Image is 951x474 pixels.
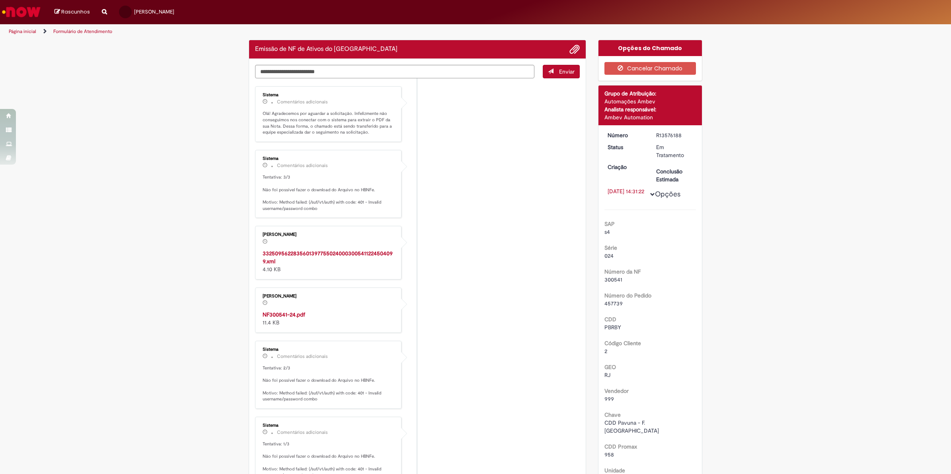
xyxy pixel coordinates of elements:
small: Comentários adicionais [277,429,328,436]
p: Tentativa: 3/3 Não foi possível fazer o download do Arquivo no HBNFe. Motivo: Method failed: (/su... [263,174,395,212]
b: Vendedor [604,387,629,394]
div: [DATE] 14:31:22 [608,187,645,195]
div: [PERSON_NAME] [263,232,395,237]
p: Olá! Agradecemos por aguardar a solicitação. Infelizmente não conseguimos nos conectar com o sist... [263,111,395,136]
div: Opções do Chamado [598,40,702,56]
span: Rascunhos [61,8,90,16]
div: Sistema [263,347,395,352]
div: Analista responsável: [604,105,696,113]
span: 958 [604,451,614,458]
div: Grupo de Atribuição: [604,89,696,97]
a: NF300541-24.pdf [263,311,305,318]
button: Adicionar anexos [569,44,580,54]
span: 2 [604,348,607,355]
dt: Status [602,143,651,151]
div: [PERSON_NAME] [263,294,395,299]
b: SAP [604,220,615,227]
div: Sistema [263,423,395,428]
small: Comentários adicionais [277,99,328,105]
div: 4.10 KB [263,249,395,273]
small: Comentários adicionais [277,353,328,360]
div: Automações Ambev [604,97,696,105]
span: Enviar [559,68,575,75]
dt: Criação [602,163,651,171]
span: CDD Pavuna - F. [GEOGRAPHIC_DATA] [604,419,659,434]
a: Rascunhos [55,8,90,16]
a: Página inicial [9,28,36,35]
button: Cancelar Chamado [604,62,696,75]
b: Série [604,244,617,251]
span: 024 [604,252,614,259]
span: PBRBY [604,324,621,331]
b: Unidade [604,467,625,474]
div: Em Tratamento [656,143,693,159]
div: Sistema [263,156,395,161]
span: [PERSON_NAME] [134,8,174,15]
span: s4 [604,228,610,235]
b: CDD [604,316,616,323]
dt: Número [602,131,651,139]
b: CDD Promax [604,443,637,450]
button: Enviar [543,65,580,78]
b: Número do Pedido [604,292,651,299]
a: Formulário de Atendimento [53,28,112,35]
div: R13576188 [656,131,693,139]
img: ServiceNow [1,4,42,20]
small: Comentários adicionais [277,162,328,169]
b: GEO [604,363,616,371]
ul: Trilhas de página [6,24,628,39]
span: 457739 [604,300,623,307]
span: RJ [604,371,610,379]
b: Chave [604,411,621,418]
dt: Conclusão Estimada [650,167,699,183]
h2: Emissão de NF de Ativos do ASVD Histórico de tíquete [255,46,398,53]
b: Código Cliente [604,340,641,347]
p: Tentativa: 2/3 Não foi possível fazer o download do Arquivo no HBNFe. Motivo: Method failed: (/su... [263,365,395,402]
a: 33250956228356013977550240003005411224504099.xml [263,250,393,265]
div: Ambev Automation [604,113,696,121]
span: 999 [604,395,614,402]
textarea: Digite sua mensagem aqui... [255,65,534,79]
div: 11.4 KB [263,311,395,326]
span: 300541 [604,276,622,283]
b: Número da NF [604,268,641,275]
div: Sistema [263,93,395,97]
